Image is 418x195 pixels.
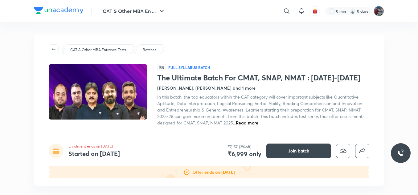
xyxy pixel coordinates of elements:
[239,144,252,149] p: (2%off)
[312,8,318,14] img: avatar
[70,47,126,53] p: CAT & Other MBA Entrance Tests
[49,166,369,178] img: offer
[227,144,238,149] p: ₹7,157
[34,7,84,16] a: Company Logo
[69,47,127,53] a: CAT & Other MBA Entrance Tests
[266,144,331,158] button: Join batch
[183,169,191,176] img: offer
[157,64,166,71] span: हिN
[34,7,84,14] img: Company Logo
[157,73,369,82] h1: The Ultimate Batch For CMAT, SNAP, NMAT : [DATE]-[DATE]
[157,85,256,91] h4: [PERSON_NAME], [PERSON_NAME] and 1 more
[397,149,404,157] img: ttu
[68,149,120,158] h4: Started on [DATE]
[227,149,261,159] h4: ₹6,999 only
[236,120,258,126] span: Read more
[48,63,148,120] img: Thumbnail
[68,144,120,149] p: Enrolment ends on [DATE]
[192,170,235,175] span: Offer ends on [DATE]
[142,47,158,53] a: Batches
[310,6,320,16] button: avatar
[168,65,210,70] p: Full Syllabus Batch
[143,47,156,53] p: Batches
[374,6,384,16] img: Prashant saluja
[288,148,309,154] span: Join batch
[350,8,356,14] img: streak
[99,5,169,17] button: CAT & Other MBA En ...
[157,94,364,126] span: In this batch, the top educators within the CAT category will cover important subjects like Quant...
